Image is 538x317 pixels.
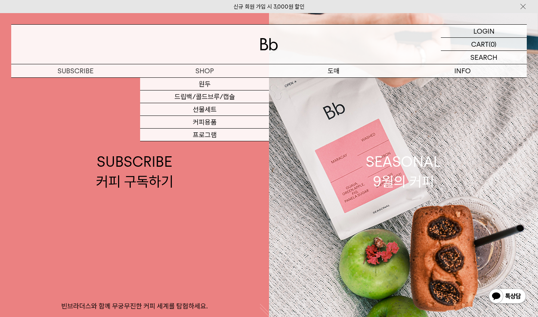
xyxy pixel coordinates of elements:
[260,38,278,50] img: 로고
[140,64,269,77] a: SHOP
[140,90,269,103] a: 드립백/콜드브루/캡슐
[441,38,527,51] a: CART (0)
[488,288,527,306] img: 카카오톡 채널 1:1 채팅 버튼
[441,25,527,38] a: LOGIN
[470,51,497,64] p: SEARCH
[489,38,497,50] p: (0)
[96,152,173,191] div: SUBSCRIBE 커피 구독하기
[140,78,269,90] a: 원두
[140,103,269,116] a: 선물세트
[140,129,269,141] a: 프로그램
[473,25,495,37] p: LOGIN
[366,152,441,191] div: SEASONAL 9월의 커피
[234,3,304,10] a: 신규 회원 가입 시 3,000원 할인
[140,116,269,129] a: 커피용품
[11,64,140,77] a: SUBSCRIBE
[398,64,527,77] p: INFO
[269,64,398,77] p: 도매
[471,38,489,50] p: CART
